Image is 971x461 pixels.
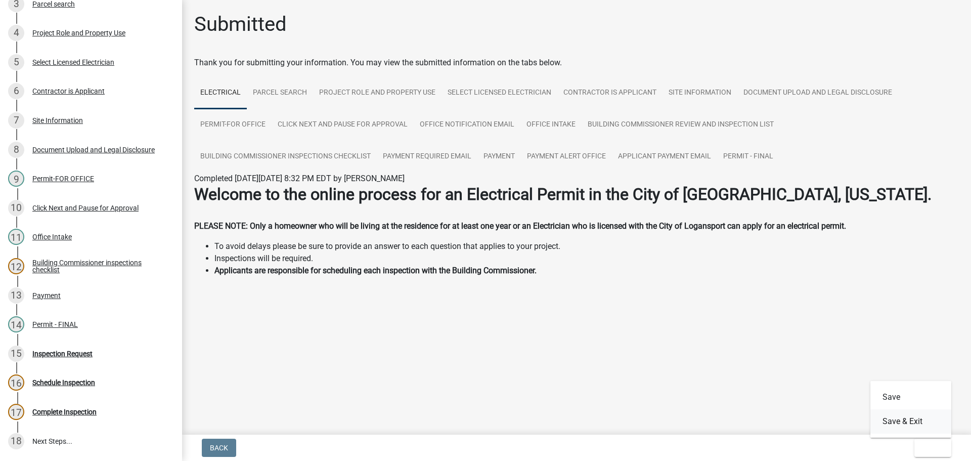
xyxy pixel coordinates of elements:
[8,171,24,187] div: 9
[202,439,236,457] button: Back
[8,287,24,304] div: 13
[247,77,313,109] a: Parcel search
[870,385,951,409] button: Save
[870,381,951,438] div: Exit
[8,83,24,99] div: 6
[870,409,951,434] button: Save & Exit
[442,77,557,109] a: Select Licensed Electrician
[32,204,139,212] div: Click Next and Pause for Approval
[32,1,75,8] div: Parcel search
[32,379,95,386] div: Schedule Inspection
[32,117,83,124] div: Site Information
[717,141,779,173] a: Permit - FINAL
[32,88,105,95] div: Contractor is Applicant
[32,350,93,357] div: Inspection Request
[313,77,442,109] a: Project Role and Property Use
[557,77,663,109] a: Contractor is Applicant
[8,229,24,245] div: 11
[922,444,937,452] span: Exit
[214,253,959,265] li: Inspections will be required.
[32,292,61,299] div: Payment
[914,439,951,457] button: Exit
[194,185,932,204] strong: Welcome to the online process for an Electrical Permit in the City of [GEOGRAPHIC_DATA], [US_STATE].
[214,240,959,253] li: To avoid delays please be sure to provide an answer to each question that applies to your project.
[194,109,272,141] a: Permit-FOR OFFICE
[32,233,72,240] div: Office Intake
[8,200,24,216] div: 10
[520,109,582,141] a: Office Intake
[377,141,477,173] a: Payment Required Email
[8,346,24,362] div: 15
[194,141,377,173] a: Building Commissioner inspections checklist
[32,29,125,36] div: Project Role and Property Use
[582,109,780,141] a: Building Commissioner Review and Inspection list
[210,444,228,452] span: Back
[8,316,24,332] div: 14
[32,146,155,153] div: Document Upload and Legal Disclosure
[8,25,24,41] div: 4
[194,57,959,69] div: Thank you for submitting your information. You may view the submitted information on the tabs below.
[194,221,846,231] strong: PLEASE NOTE: Only a homeowner who will be living at the residence for at least one year or an Ele...
[477,141,521,173] a: Payment
[8,112,24,129] div: 7
[214,266,537,275] strong: Applicants are responsible for scheduling each inspection with the Building Commissioner.
[8,433,24,449] div: 18
[32,408,97,415] div: Complete Inspection
[194,12,287,36] h1: Submitted
[32,321,78,328] div: Permit - FINAL
[32,175,94,182] div: Permit-FOR OFFICE
[8,374,24,391] div: 16
[521,141,612,173] a: Payment Alert Office
[8,258,24,274] div: 12
[612,141,717,173] a: Applicant Payment Email
[272,109,414,141] a: Click Next and Pause for Approval
[32,259,166,273] div: Building Commissioner inspections checklist
[194,174,405,183] span: Completed [DATE][DATE] 8:32 PM EDT by [PERSON_NAME]
[737,77,898,109] a: Document Upload and Legal Disclosure
[414,109,520,141] a: Office Notification Email
[8,142,24,158] div: 8
[194,77,247,109] a: Electrical
[32,59,114,66] div: Select Licensed Electrician
[8,54,24,70] div: 5
[663,77,737,109] a: Site Information
[8,404,24,420] div: 17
